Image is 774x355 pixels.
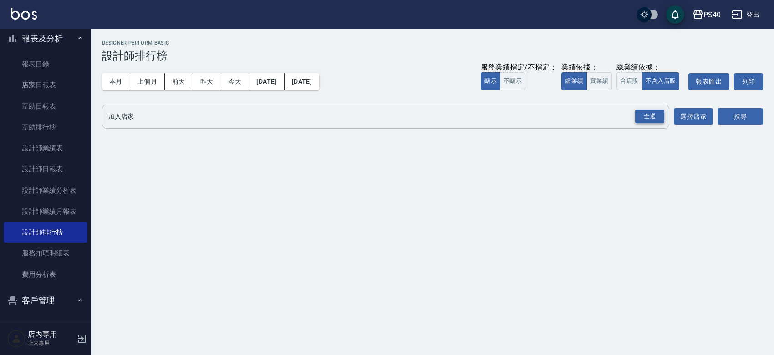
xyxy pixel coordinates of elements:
a: 客戶列表 [4,315,87,336]
button: 實業績 [586,72,612,90]
button: save [666,5,684,24]
button: 顯示 [481,72,500,90]
button: 虛業績 [561,72,587,90]
button: 不含入店販 [642,72,680,90]
button: 昨天 [193,73,221,90]
div: 服務業績指定/不指定： [481,63,557,72]
a: 報表目錄 [4,54,87,75]
button: 報表匯出 [688,73,729,90]
h2: Designer Perform Basic [102,40,763,46]
a: 設計師日報表 [4,159,87,180]
button: 前天 [165,73,193,90]
button: 登出 [728,6,763,23]
button: 客戶管理 [4,289,87,312]
button: 列印 [734,73,763,90]
a: 服務扣項明細表 [4,243,87,264]
button: [DATE] [285,73,319,90]
a: 店家日報表 [4,75,87,95]
img: Person [7,330,25,348]
a: 設計師排行榜 [4,222,87,243]
button: 含店販 [616,72,642,90]
a: 設計師業績表 [4,138,87,159]
a: 費用分析表 [4,264,87,285]
button: 上個月 [130,73,165,90]
button: Open [633,108,666,125]
button: 不顯示 [500,72,525,90]
div: 總業績依據： [616,63,684,72]
div: PS40 [703,9,721,20]
h3: 設計師排行榜 [102,50,763,62]
button: 報表及分析 [4,27,87,50]
h5: 店內專用 [28,330,74,339]
a: 互助排行榜 [4,117,87,138]
img: Logo [11,8,37,20]
a: 設計師業績分析表 [4,180,87,201]
button: PS40 [689,5,724,24]
div: 全選 [635,110,664,124]
button: 搜尋 [718,108,763,125]
button: 今天 [221,73,250,90]
button: 選擇店家 [674,108,713,125]
button: [DATE] [249,73,284,90]
input: 店家名稱 [106,109,652,125]
p: 店內專用 [28,339,74,347]
a: 設計師業績月報表 [4,201,87,222]
a: 互助日報表 [4,96,87,117]
button: 本月 [102,73,130,90]
div: 業績依據： [561,63,612,72]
